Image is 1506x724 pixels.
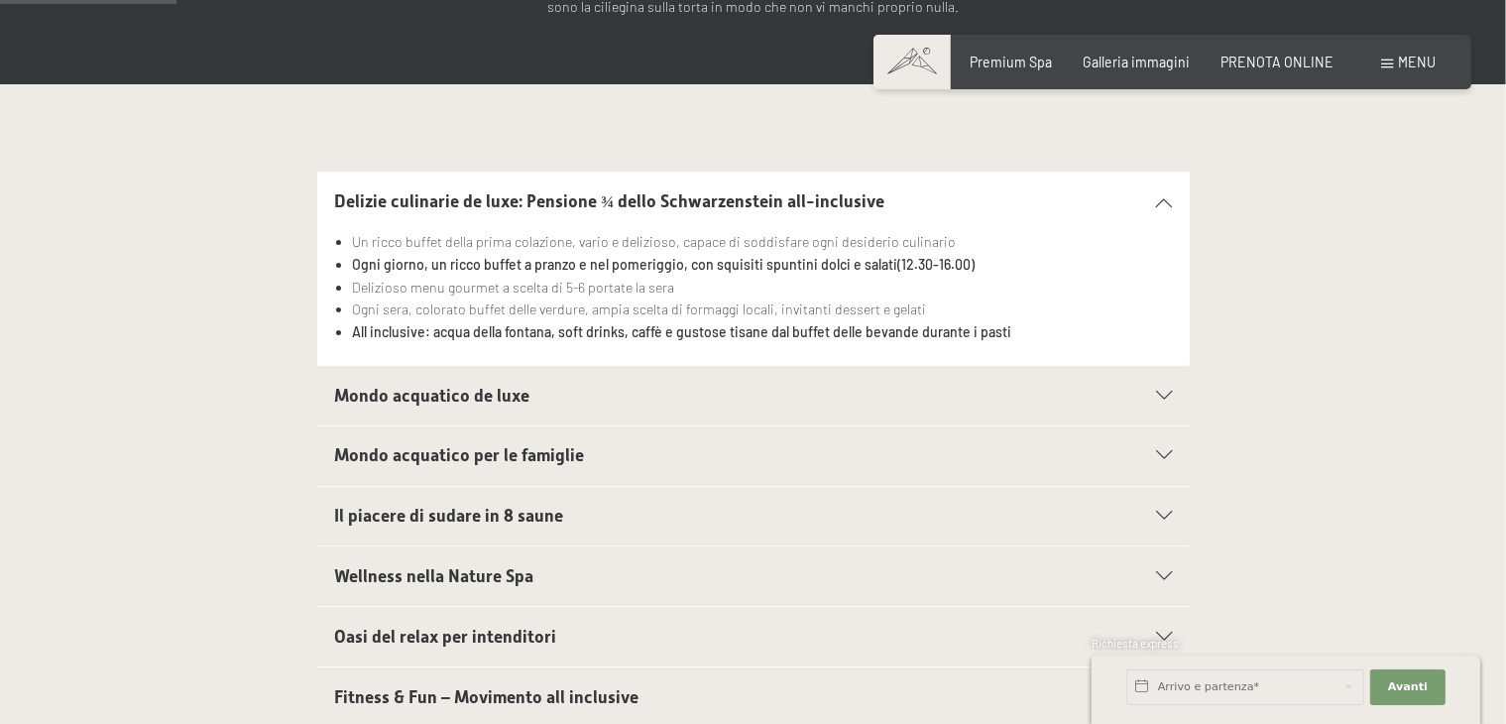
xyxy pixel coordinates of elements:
strong: Ogni giorno, un ricco buffet a pranzo e nel pomeriggio, con squisiti spuntini dolci e salati [352,256,897,273]
a: PRENOTA ONLINE [1220,54,1333,70]
strong: All inclusive: acqua della fontana, soft drinks, caffè e gustose tisane dal buffet delle bevande ... [352,323,1011,340]
span: Wellness nella Nature Spa [334,566,533,586]
a: Galleria immagini [1083,54,1190,70]
button: Avanti [1370,669,1446,705]
strong: (12.30-16.00) [897,256,975,273]
span: Richiesta express [1092,637,1179,650]
span: Menu [1399,54,1437,70]
span: Mondo acquatico de luxe [334,386,529,406]
span: Mondo acquatico per le famiglie [334,445,584,465]
span: Il piacere di sudare in 8 saune [334,506,563,526]
span: Oasi del relax per intenditori [334,627,556,647]
li: Un ricco buffet della prima colazione, vario e delizioso, capace di soddisfare ogni desiderio cul... [352,231,1172,254]
span: Avanti [1388,679,1428,695]
li: Ogni sera, colorato buffet delle verdure, ampia scelta di formaggi locali, invitanti dessert e ge... [352,299,1172,321]
span: Delizie culinarie de luxe: Pensione ¾ dello Schwarzenstein all-inclusive [334,191,884,211]
li: Delizioso menu gourmet a scelta di 5-6 portate la sera [352,277,1172,300]
a: Premium Spa [970,54,1052,70]
span: Fitness & Fun – Movimento all inclusive [334,687,638,707]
